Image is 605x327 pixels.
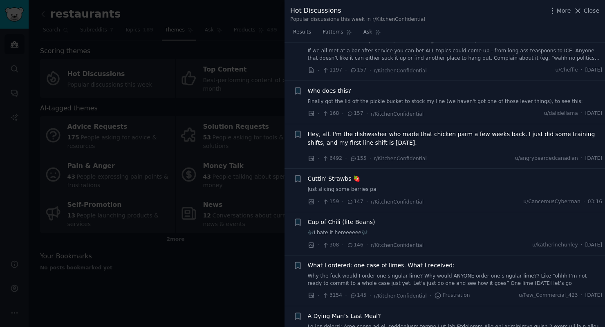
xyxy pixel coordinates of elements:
span: · [345,291,347,300]
span: · [369,291,371,300]
span: Frustration [434,292,470,299]
span: · [581,155,583,162]
span: [DATE] [585,110,602,117]
span: · [583,198,585,206]
span: · [366,241,368,249]
span: · [318,241,319,249]
a: 🎶I hate it hereeeeee🎶 [308,229,603,237]
span: [DATE] [585,67,602,74]
span: 147 [347,198,363,206]
span: 168 [322,110,339,117]
span: 159 [322,198,339,206]
span: · [581,110,583,117]
a: What I ordered: one case of limes. What I received: [308,261,455,270]
span: 155 [350,155,367,162]
div: Hot Discussions [290,6,425,16]
a: Finally got the lid off the pickle bucket to stock my line (we haven't got one of those lever thi... [308,98,603,105]
span: · [581,67,583,74]
span: Patterns [323,29,343,36]
span: · [369,66,371,75]
a: Cuttin' Strawbs 🍓 [308,175,360,183]
span: · [342,197,343,206]
span: Close [584,7,599,15]
a: Why the fuck would I order one singular lime? Why would ANYONE order one singular lime?? Like “oh... [308,273,603,287]
span: u/CancerousCyberman [523,198,580,206]
span: [DATE] [585,292,602,299]
span: · [366,197,368,206]
span: [DATE] [585,242,602,249]
span: 145 [350,292,367,299]
span: [DATE] [585,155,602,162]
div: Popular discussions this week in r/KitchenConfidential [290,16,425,23]
span: r/KitchenConfidential [371,242,423,248]
span: · [318,66,319,75]
span: · [581,292,583,299]
span: r/KitchenConfidential [374,156,427,161]
span: 146 [347,242,363,249]
a: Results [290,26,314,43]
a: Who does this? [308,87,352,95]
span: u/dalidellama [544,110,578,117]
span: · [342,110,343,118]
span: · [369,154,371,163]
span: u/Few_Commercial_423 [519,292,578,299]
span: · [318,291,319,300]
span: 157 [350,67,367,74]
span: u/Cheffie [556,67,578,74]
a: A Dying Man’s Last Meal? [308,312,381,320]
span: · [342,241,343,249]
span: · [345,66,347,75]
span: Ask [363,29,372,36]
span: 3154 [322,292,342,299]
button: Close [574,7,599,15]
a: Patterns [320,26,354,43]
span: · [366,110,368,118]
button: More [548,7,571,15]
span: u/katherinehunley [532,242,578,249]
span: · [318,110,319,118]
a: Ask [361,26,384,43]
a: If we all met at a bar after service you can bet ALL topics could come up - from long ass teaspoo... [308,47,603,62]
a: Hey, all. I'm the dishwasher who made that chicken parm a few weeks back. I just did some trainin... [308,130,603,147]
span: · [318,197,319,206]
span: Results [293,29,311,36]
span: · [581,242,583,249]
span: 308 [322,242,339,249]
span: · [345,154,347,163]
a: Cup of Chili (lite Beans) [308,218,375,226]
span: r/KitchenConfidential [374,293,427,299]
span: · [430,291,431,300]
span: r/KitchenConfidential [371,111,423,117]
span: 1197 [322,67,342,74]
span: 6492 [322,155,342,162]
span: More [557,7,571,15]
span: u/angrybeardedcanadian [515,155,578,162]
span: 157 [347,110,363,117]
span: r/KitchenConfidential [371,199,423,205]
a: Just slicing some berries pal [308,186,603,193]
span: 03:16 [588,198,602,206]
span: · [318,154,319,163]
span: r/KitchenConfidential [374,68,427,74]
